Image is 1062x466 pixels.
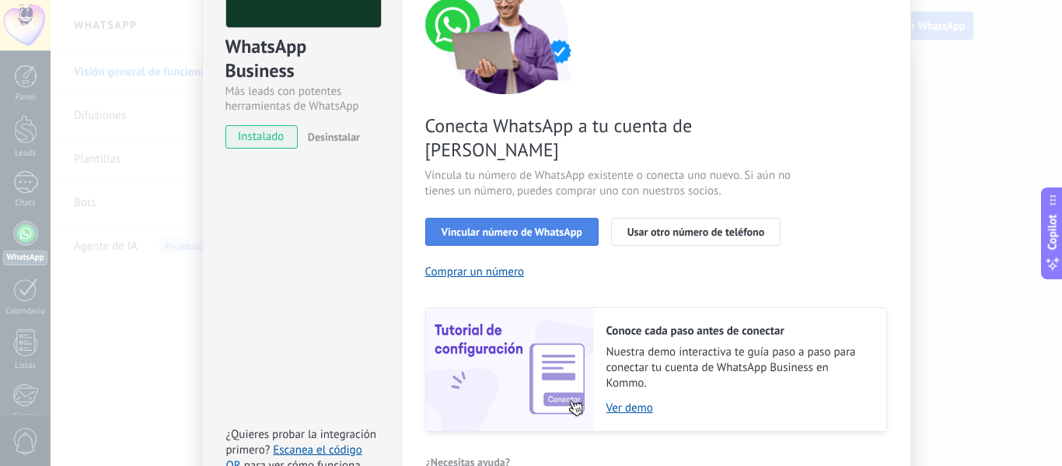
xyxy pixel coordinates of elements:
[1045,214,1060,250] span: Copilot
[425,168,795,199] span: Vincula tu número de WhatsApp existente o conecta uno nuevo. Si aún no tienes un número, puedes c...
[225,34,379,84] div: WhatsApp Business
[611,218,781,246] button: Usar otro número de teléfono
[226,125,297,149] span: instalado
[606,324,871,338] h2: Conoce cada paso antes de conectar
[627,226,764,237] span: Usar otro número de teléfono
[226,427,377,457] span: ¿Quieres probar la integración primero?
[308,130,360,144] span: Desinstalar
[606,345,871,391] span: Nuestra demo interactiva te guía paso a paso para conectar tu cuenta de WhatsApp Business en Kommo.
[425,114,795,162] span: Conecta WhatsApp a tu cuenta de [PERSON_NAME]
[225,84,379,114] div: Más leads con potentes herramientas de WhatsApp
[425,265,525,279] button: Comprar un número
[606,401,871,415] a: Ver demo
[302,125,360,149] button: Desinstalar
[442,226,582,237] span: Vincular número de WhatsApp
[425,218,599,246] button: Vincular número de WhatsApp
